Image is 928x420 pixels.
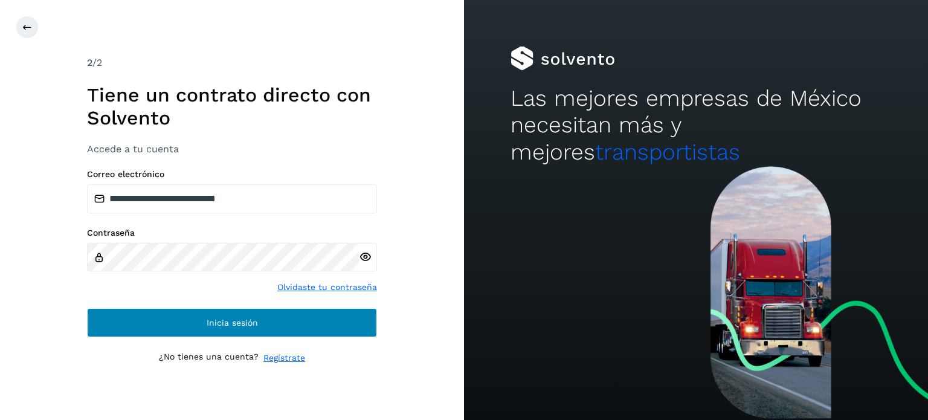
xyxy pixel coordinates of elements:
a: Regístrate [263,352,305,364]
span: transportistas [595,139,740,165]
label: Contraseña [87,228,377,238]
button: Inicia sesión [87,308,377,337]
span: Inicia sesión [207,318,258,327]
h2: Las mejores empresas de México necesitan más y mejores [511,85,881,166]
p: ¿No tienes una cuenta? [159,352,259,364]
h1: Tiene un contrato directo con Solvento [87,83,377,130]
span: 2 [87,57,92,68]
div: /2 [87,56,377,70]
a: Olvidaste tu contraseña [277,281,377,294]
h3: Accede a tu cuenta [87,143,377,155]
label: Correo electrónico [87,169,377,179]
